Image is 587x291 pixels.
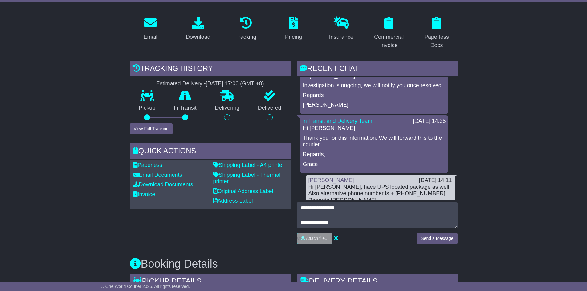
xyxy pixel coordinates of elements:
div: Tracking history [130,61,291,78]
div: Paperless Docs [420,33,454,50]
p: Regards [303,92,445,99]
p: Pickup [130,105,165,111]
p: Regards, [303,151,445,158]
div: Pickup Details [130,274,291,290]
a: [PERSON_NAME] [308,177,354,183]
div: Download [186,33,210,41]
button: Send a Message [417,233,457,244]
p: Investigation is ongoing, we will notify you once resolved [303,82,445,89]
a: Download Documents [133,181,193,188]
div: Commercial Invoice [372,33,406,50]
p: In Transit [165,105,206,111]
div: Delivery Details [297,274,458,290]
a: Shipping Label - Thermal printer [213,172,281,185]
p: Delivered [249,105,291,111]
a: Original Address Label [213,188,273,194]
div: Email [143,33,157,41]
span: © One World Courier 2025. All rights reserved. [101,284,190,289]
a: Insurance [325,14,357,43]
a: Address Label [213,198,253,204]
a: Paperless Docs [416,14,458,52]
a: In Transit and Delivery Team [302,118,373,124]
div: Insurance [329,33,353,41]
p: Grace [303,161,445,168]
a: Commercial Invoice [368,14,410,52]
a: Download [182,14,214,43]
div: Tracking [235,33,256,41]
a: Tracking [231,14,260,43]
button: View Full Tracking [130,123,173,134]
a: Email Documents [133,172,182,178]
a: Shipping Label - A4 printer [213,162,284,168]
a: Paperless [133,162,162,168]
p: [PERSON_NAME] [303,102,445,108]
a: Pricing [281,14,306,43]
a: Email [139,14,161,43]
p: Thank you for this information. We will forward this to the courier. [303,135,445,148]
div: Estimated Delivery - [130,80,291,87]
div: [DATE] 14:35 [413,118,446,125]
div: RECENT CHAT [297,61,458,78]
p: Delivering [206,105,249,111]
div: Hi [PERSON_NAME], have UPS located package as well. Also alternative phone number is + [PHONE_NUM... [308,184,452,204]
a: Invoice [133,191,155,197]
h3: Booking Details [130,258,458,270]
div: Pricing [285,33,302,41]
p: Hi [PERSON_NAME], [303,125,445,132]
div: [DATE] 17:00 (GMT +0) [206,80,264,87]
div: Quick Actions [130,143,291,160]
div: [DATE] 14:11 [419,177,452,184]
